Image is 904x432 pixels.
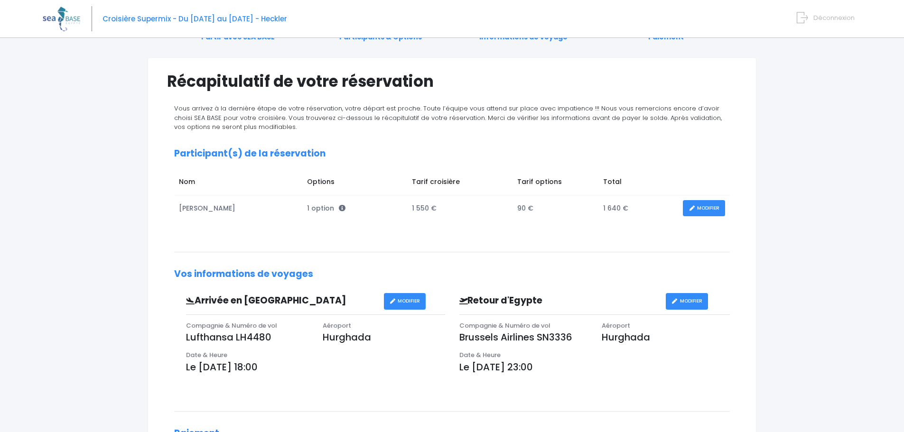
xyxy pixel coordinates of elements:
p: Le [DATE] 18:00 [186,360,445,374]
span: Date & Heure [459,350,501,359]
td: Tarif croisière [407,172,513,195]
a: MODIFIER [666,293,708,310]
span: Aéroport [323,321,351,330]
td: [PERSON_NAME] [174,195,302,221]
span: 1 option [307,203,345,213]
p: Hurghada [323,330,445,344]
p: Le [DATE] 23:00 [459,360,730,374]
span: Déconnexion [813,13,855,22]
span: Vous arrivez à la dernière étape de votre réservation, votre départ est proche. Toute l’équipe vo... [174,104,722,131]
span: Compagnie & Numéro de vol [186,321,277,330]
span: Date & Heure [186,350,227,359]
h3: Retour d'Egypte [452,295,666,306]
p: Brussels Airlines SN3336 [459,330,587,344]
h2: Vos informations de voyages [174,269,730,280]
td: Total [598,172,678,195]
td: 90 € [513,195,598,221]
h3: Arrivée en [GEOGRAPHIC_DATA] [179,295,384,306]
td: 1 550 € [407,195,513,221]
span: Compagnie & Numéro de vol [459,321,550,330]
span: Aéroport [602,321,630,330]
td: Options [302,172,407,195]
span: Croisière Supermix - Du [DATE] au [DATE] - Heckler [103,14,287,24]
h2: Participant(s) de la réservation [174,148,730,159]
a: MODIFIER [384,293,426,310]
p: Lufthansa LH4480 [186,330,308,344]
td: Tarif options [513,172,598,195]
a: MODIFIER [683,200,725,217]
h1: Récapitulatif de votre réservation [167,72,737,91]
td: Nom [174,172,302,195]
p: Hurghada [602,330,730,344]
td: 1 640 € [598,195,678,221]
